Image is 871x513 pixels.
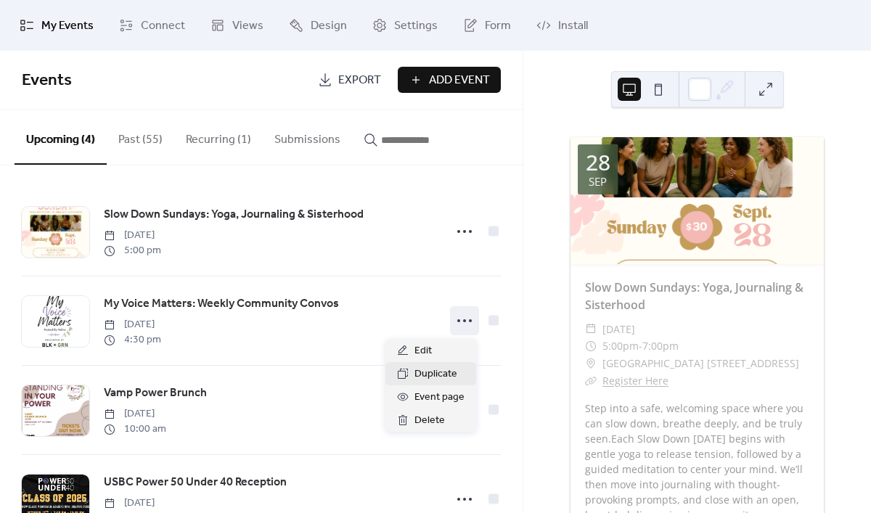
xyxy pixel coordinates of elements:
[414,389,465,406] span: Event page
[174,110,263,163] button: Recurring (1)
[307,67,392,93] a: Export
[585,279,803,313] a: Slow Down Sundays: Yoga, Journaling & Sisterhood
[452,6,522,45] a: Form
[104,295,339,313] span: My Voice Matters: Weekly Community Convos
[586,152,610,173] div: 28
[338,72,381,89] span: Export
[263,110,352,163] button: Submissions
[232,17,263,35] span: Views
[398,67,501,93] button: Add Event
[104,228,161,243] span: [DATE]
[104,473,287,492] a: USBC Power 50 Under 40 Reception
[429,72,490,89] span: Add Event
[104,206,364,223] span: Slow Down Sundays: Yoga, Journaling & Sisterhood
[104,384,207,403] a: Vamp Power Brunch
[104,243,161,258] span: 5:00 pm
[104,422,166,437] span: 10:00 am
[414,342,432,360] span: Edit
[485,17,511,35] span: Form
[585,372,597,390] div: ​
[585,337,597,355] div: ​
[602,337,639,355] span: 5:00pm
[394,17,438,35] span: Settings
[104,332,161,348] span: 4:30 pm
[414,412,445,430] span: Delete
[104,385,207,402] span: Vamp Power Brunch
[104,295,339,313] a: My Voice Matters: Weekly Community Convos
[107,110,174,163] button: Past (55)
[41,17,94,35] span: My Events
[589,176,607,187] div: Sep
[602,321,635,338] span: [DATE]
[141,17,185,35] span: Connect
[104,406,166,422] span: [DATE]
[104,205,364,224] a: Slow Down Sundays: Yoga, Journaling & Sisterhood
[15,110,107,165] button: Upcoming (4)
[639,337,642,355] span: -
[311,17,347,35] span: Design
[108,6,196,45] a: Connect
[104,474,287,491] span: USBC Power 50 Under 40 Reception
[22,65,72,97] span: Events
[104,317,161,332] span: [DATE]
[602,374,668,387] a: Register Here
[361,6,449,45] a: Settings
[278,6,358,45] a: Design
[558,17,588,35] span: Install
[642,337,679,355] span: 7:00pm
[585,321,597,338] div: ​
[526,6,599,45] a: Install
[585,355,597,372] div: ​
[200,6,274,45] a: Views
[414,366,457,383] span: Duplicate
[602,355,799,372] span: [GEOGRAPHIC_DATA] [STREET_ADDRESS]
[9,6,105,45] a: My Events
[104,496,161,511] span: [DATE]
